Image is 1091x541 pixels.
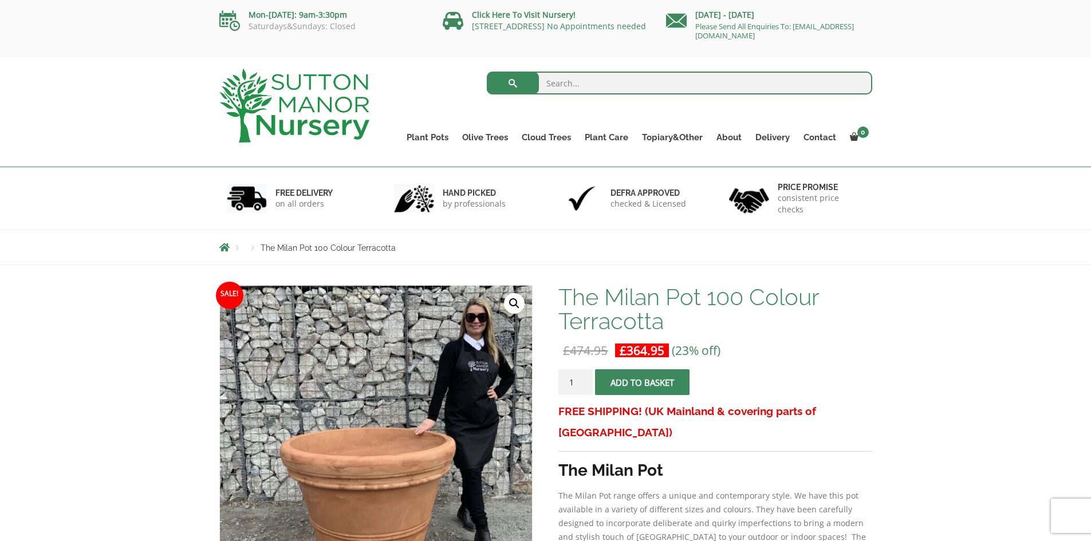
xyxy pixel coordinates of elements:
button: Add to basket [595,369,690,395]
h6: hand picked [443,188,506,198]
h6: Defra approved [611,188,686,198]
p: Saturdays&Sundays: Closed [219,22,426,31]
p: Mon-[DATE]: 9am-3:30pm [219,8,426,22]
img: 3.jpg [562,184,602,213]
img: 4.jpg [729,181,769,216]
input: Product quantity [558,369,593,395]
p: consistent price checks [778,192,865,215]
h6: Price promise [778,182,865,192]
img: 1.jpg [227,184,267,213]
h6: FREE DELIVERY [275,188,333,198]
span: (23% off) [672,342,720,358]
a: Click Here To Visit Nursery! [472,9,576,20]
a: [STREET_ADDRESS] No Appointments needed [472,21,646,31]
span: 0 [857,127,869,138]
img: 2.jpg [394,184,434,213]
img: logo [219,69,369,143]
p: checked & Licensed [611,198,686,210]
a: 0 [843,129,872,145]
h3: FREE SHIPPING! (UK Mainland & covering parts of [GEOGRAPHIC_DATA]) [558,401,872,443]
a: Cloud Trees [515,129,578,145]
span: The Milan Pot 100 Colour Terracotta [261,243,396,252]
a: About [710,129,749,145]
a: Delivery [749,129,797,145]
span: £ [563,342,570,358]
a: Please Send All Enquiries To: [EMAIL_ADDRESS][DOMAIN_NAME] [695,21,854,41]
a: Plant Care [578,129,635,145]
span: £ [620,342,627,358]
nav: Breadcrumbs [219,243,872,252]
span: Sale! [216,282,243,309]
p: [DATE] - [DATE] [666,8,872,22]
bdi: 364.95 [620,342,664,358]
a: Plant Pots [400,129,455,145]
a: View full-screen image gallery [504,293,525,314]
strong: The Milan Pot [558,461,663,480]
a: Topiary&Other [635,129,710,145]
p: on all orders [275,198,333,210]
h1: The Milan Pot 100 Colour Terracotta [558,285,872,333]
p: by professionals [443,198,506,210]
a: Contact [797,129,843,145]
bdi: 474.95 [563,342,608,358]
input: Search... [487,72,872,94]
a: Olive Trees [455,129,515,145]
